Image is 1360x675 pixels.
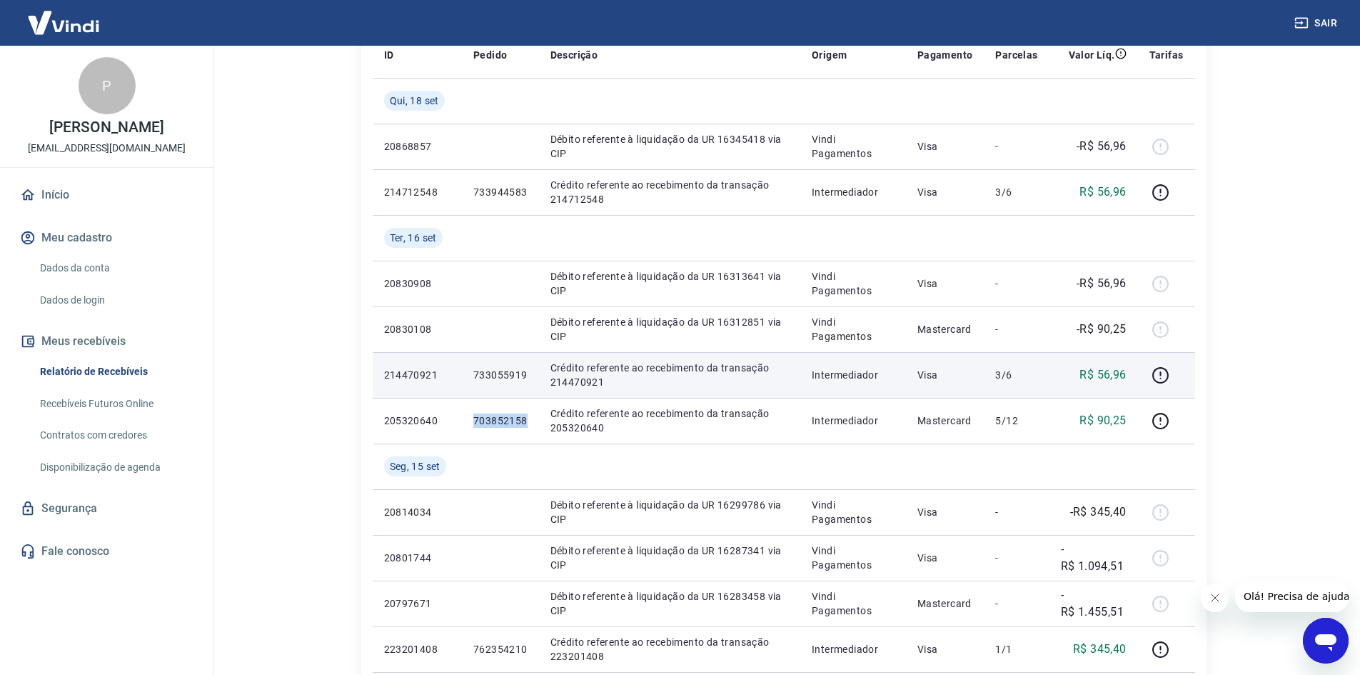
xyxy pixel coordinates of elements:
[1291,10,1343,36] button: Sair
[812,498,895,526] p: Vindi Pagamentos
[384,322,450,336] p: 20830108
[17,1,110,44] img: Vindi
[812,185,895,199] p: Intermediador
[384,551,450,565] p: 20801744
[812,368,895,382] p: Intermediador
[812,544,895,572] p: Vindi Pagamentos
[812,414,895,428] p: Intermediador
[917,505,973,519] p: Visa
[995,414,1037,428] p: 5/12
[34,286,196,315] a: Dados de login
[473,414,528,428] p: 703852158
[1303,618,1349,664] iframe: Botão para abrir a janela de mensagens
[917,551,973,565] p: Visa
[1079,412,1126,429] p: R$ 90,25
[550,406,789,435] p: Crédito referente ao recebimento da transação 205320640
[17,493,196,524] a: Segurança
[384,505,450,519] p: 20814034
[384,414,450,428] p: 205320640
[550,544,789,572] p: Débito referente à liquidação da UR 16287341 via CIP
[1073,641,1127,658] p: R$ 345,40
[384,276,450,291] p: 20830908
[49,120,163,135] p: [PERSON_NAME]
[917,48,973,62] p: Pagamento
[550,132,789,161] p: Débito referente à liquidação da UR 16345418 via CIP
[384,185,450,199] p: 214712548
[390,459,440,474] span: Seg, 15 set
[917,596,973,611] p: Mastercard
[917,642,973,656] p: Visa
[473,185,528,199] p: 733944583
[1061,586,1127,621] p: -R$ 1.455,51
[550,635,789,664] p: Crédito referente ao recebimento da transação 223201408
[995,139,1037,154] p: -
[917,185,973,199] p: Visa
[1069,48,1115,62] p: Valor Líq.
[1070,504,1127,521] p: -R$ 345,40
[550,589,789,618] p: Débito referente à liquidação da UR 16283458 via CIP
[995,596,1037,611] p: -
[812,589,895,618] p: Vindi Pagamentos
[390,94,439,108] span: Qui, 18 set
[384,139,450,154] p: 20868857
[473,48,507,62] p: Pedido
[550,361,789,389] p: Crédito referente ao recebimento da transação 214470921
[550,178,789,206] p: Crédito referente ao recebimento da transação 214712548
[473,368,528,382] p: 733055919
[17,222,196,254] button: Meu cadastro
[384,642,450,656] p: 223201408
[34,357,196,386] a: Relatório de Recebíveis
[34,453,196,482] a: Disponibilização de agenda
[812,642,895,656] p: Intermediador
[995,551,1037,565] p: -
[995,322,1037,336] p: -
[995,505,1037,519] p: -
[384,596,450,611] p: 20797671
[1079,366,1126,384] p: R$ 56,96
[79,57,136,114] div: P
[34,421,196,450] a: Contratos com credores
[17,536,196,567] a: Fale conosco
[995,368,1037,382] p: 3/6
[390,231,437,245] span: Ter, 16 set
[1079,184,1126,201] p: R$ 56,96
[17,326,196,357] button: Meus recebíveis
[9,10,120,21] span: Olá! Precisa de ajuda?
[812,315,895,344] p: Vindi Pagamentos
[384,48,394,62] p: ID
[995,276,1037,291] p: -
[550,498,789,526] p: Débito referente à liquidação da UR 16299786 via CIP
[917,139,973,154] p: Visa
[1149,48,1184,62] p: Tarifas
[917,322,973,336] p: Mastercard
[1061,541,1127,575] p: -R$ 1.094,51
[995,48,1037,62] p: Parcelas
[28,141,186,156] p: [EMAIL_ADDRESS][DOMAIN_NAME]
[995,642,1037,656] p: 1/1
[917,368,973,382] p: Visa
[17,179,196,211] a: Início
[1235,581,1349,612] iframe: Mensagem da empresa
[917,276,973,291] p: Visa
[1077,321,1127,338] p: -R$ 90,25
[473,642,528,656] p: 762354210
[1201,584,1229,612] iframe: Fechar mensagem
[1077,138,1127,155] p: -R$ 56,96
[995,185,1037,199] p: 3/6
[550,269,789,298] p: Débito referente à liquidação da UR 16313641 via CIP
[384,368,450,382] p: 214470921
[550,48,598,62] p: Descrição
[812,269,895,298] p: Vindi Pagamentos
[812,48,847,62] p: Origem
[34,254,196,283] a: Dados da conta
[550,315,789,344] p: Débito referente à liquidação da UR 16312851 via CIP
[812,132,895,161] p: Vindi Pagamentos
[1077,275,1127,292] p: -R$ 56,96
[34,389,196,419] a: Recebíveis Futuros Online
[917,414,973,428] p: Mastercard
